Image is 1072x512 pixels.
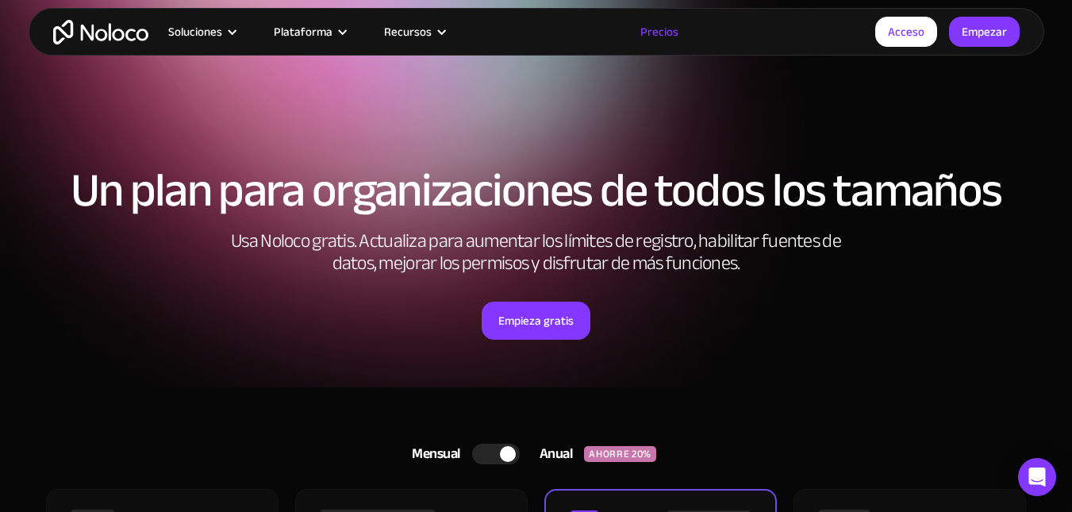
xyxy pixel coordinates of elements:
[254,21,364,42] div: Plataforma
[962,21,1007,43] font: Empezar
[949,17,1020,47] a: Empezar
[540,441,573,467] font: Anual
[364,21,463,42] div: Recursos
[53,20,148,44] a: hogar
[640,21,678,43] font: Precios
[168,21,222,43] font: Soluciones
[274,21,332,43] font: Plataforma
[1018,458,1056,496] div: Open Intercom Messenger
[412,441,460,467] font: Mensual
[482,302,590,340] a: Empieza gratis
[621,21,698,42] a: Precios
[71,146,1001,235] font: Un plan para organizaciones de todos los tamaños
[148,21,254,42] div: Soluciones
[875,17,937,47] a: Acceso
[231,223,841,281] font: Usa Noloco gratis. Actualiza para aumentar los límites de registro, habilitar fuentes de datos, m...
[384,21,432,43] font: Recursos
[589,445,651,464] font: AHORRE 20%
[888,21,924,43] font: Acceso
[498,310,574,332] font: Empieza gratis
